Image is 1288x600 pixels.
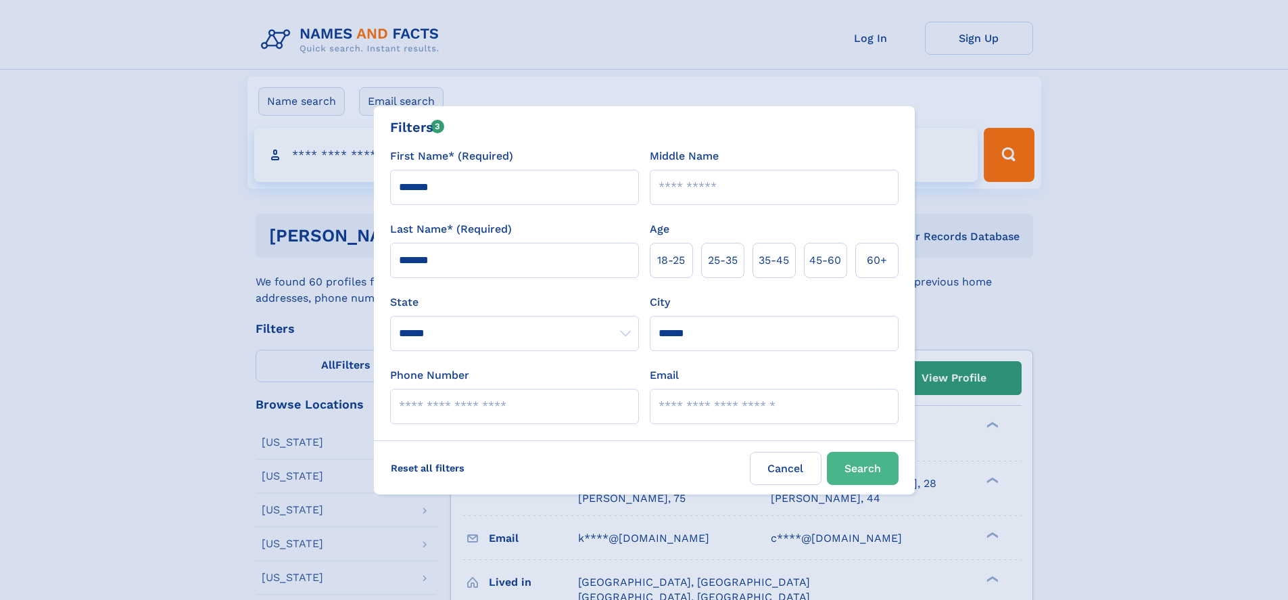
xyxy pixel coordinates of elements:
span: 60+ [867,252,887,269]
span: 25‑35 [708,252,738,269]
div: Filters [390,117,445,137]
button: Search [827,452,899,485]
label: Email [650,367,679,384]
label: Phone Number [390,367,469,384]
label: Middle Name [650,148,719,164]
label: Reset all filters [382,452,473,484]
label: First Name* (Required) [390,148,513,164]
span: 35‑45 [759,252,789,269]
label: City [650,294,670,310]
label: Age [650,221,669,237]
label: State [390,294,639,310]
label: Cancel [750,452,821,485]
span: 18‑25 [657,252,685,269]
label: Last Name* (Required) [390,221,512,237]
span: 45‑60 [809,252,841,269]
